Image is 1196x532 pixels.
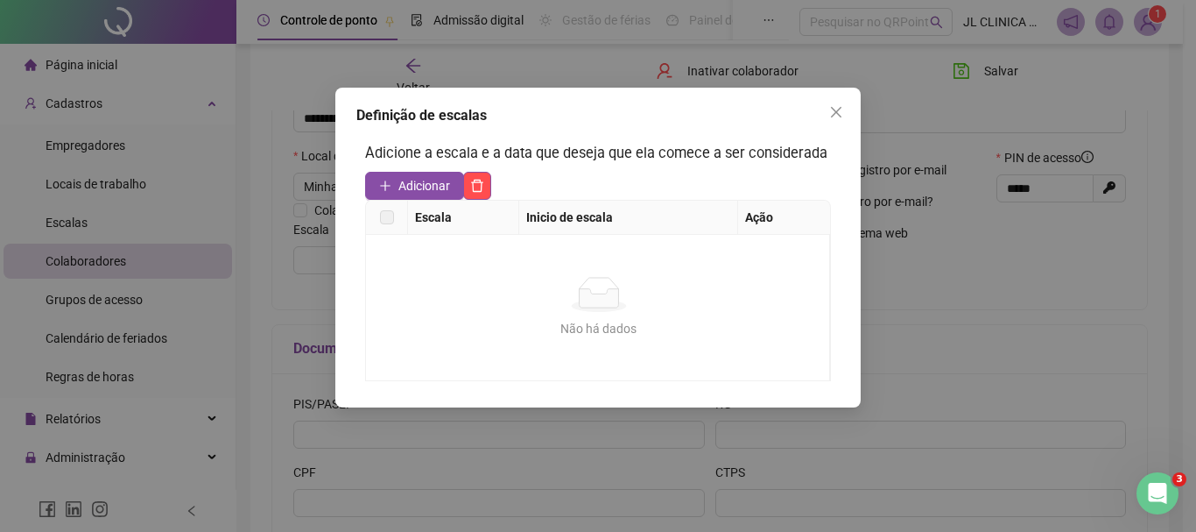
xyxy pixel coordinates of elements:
[356,105,840,126] div: Definição de escalas
[365,172,464,200] button: Adicionar
[379,180,391,192] span: plus
[829,105,843,119] span: close
[470,179,484,193] span: delete
[519,201,738,235] th: Inicio de escala
[387,319,810,338] div: Não há dados
[822,98,850,126] button: Close
[1172,472,1186,486] span: 3
[398,176,450,195] span: Adicionar
[738,201,831,235] th: Ação
[1136,472,1178,514] iframe: Intercom live chat
[365,142,831,165] h3: Adicione a escala e a data que deseja que ela comece a ser considerada
[408,201,519,235] th: Escala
